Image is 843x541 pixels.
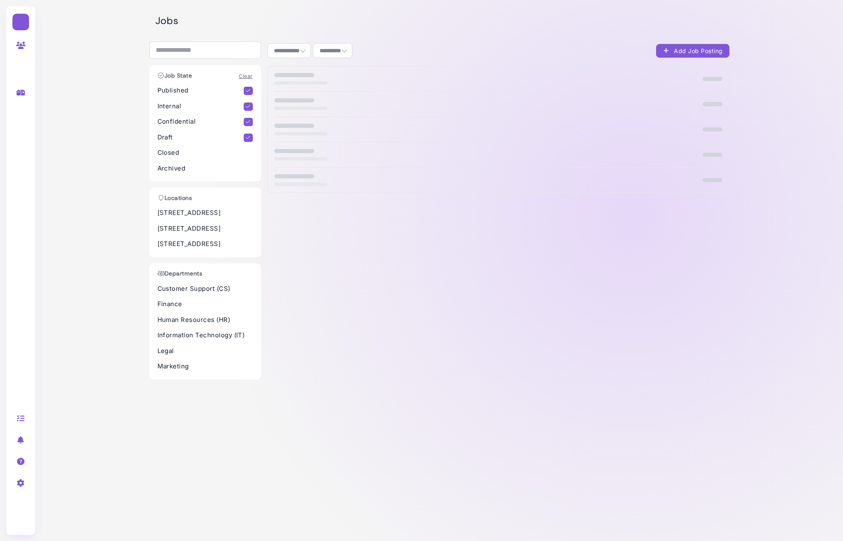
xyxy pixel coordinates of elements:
[157,117,244,127] p: Confidential
[157,133,244,142] p: Draft
[157,331,253,340] p: Information Technology (IT)
[157,224,253,234] p: [STREET_ADDRESS]
[155,15,729,27] h2: Jobs
[157,346,253,356] p: Legal
[157,362,253,371] p: Marketing
[157,148,253,158] p: Closed
[663,46,723,55] div: Add Job Posting
[656,44,729,58] button: Add Job Posting
[157,300,253,309] p: Finance
[153,195,196,202] h3: Locations
[157,208,253,218] p: [STREET_ADDRESS]
[157,239,253,249] p: [STREET_ADDRESS]
[157,86,244,95] p: Published
[153,72,196,79] h3: Job State
[157,102,244,111] p: Internal
[157,164,253,173] p: Archived
[157,315,253,325] p: Human Resources (HR)
[239,73,252,79] a: Clear
[157,284,253,294] p: Customer Support (CS)
[153,270,207,277] h3: Departments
